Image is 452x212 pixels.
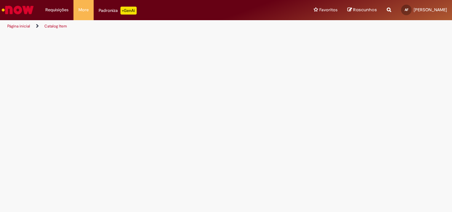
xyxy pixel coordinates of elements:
[347,7,377,13] a: Rascunhos
[99,7,137,15] div: Padroniza
[1,3,35,17] img: ServiceNow
[405,8,408,12] span: AF
[45,7,68,13] span: Requisições
[44,23,67,29] a: Catalog Item
[319,7,338,13] span: Favoritos
[5,20,296,32] ul: Trilhas de página
[120,7,137,15] p: +GenAi
[353,7,377,13] span: Rascunhos
[414,7,447,13] span: [PERSON_NAME]
[7,23,30,29] a: Página inicial
[78,7,89,13] span: More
